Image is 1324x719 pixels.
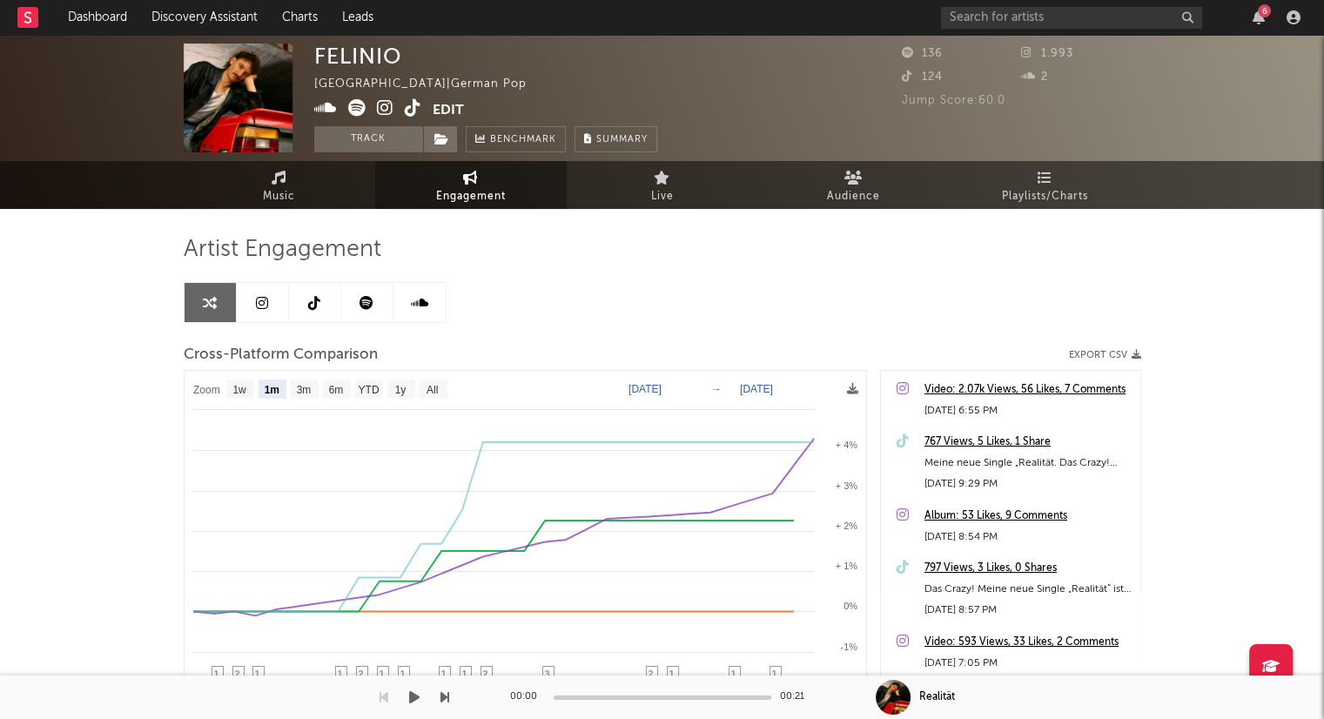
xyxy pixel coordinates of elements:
span: 1.993 [1021,48,1073,59]
span: 124 [902,71,943,83]
span: 1 [441,669,447,679]
div: Das Crazy! Meine neue Single „Realität“ ist da. Ich bin [PERSON_NAME] sein Vater. Gibts auf [PERS... [924,579,1132,600]
span: 2 [1021,71,1048,83]
a: Audience [758,161,950,209]
input: Search for artists [941,7,1202,29]
text: 1w [232,384,246,396]
a: Live [567,161,758,209]
button: Summary [575,126,657,152]
span: 3 [545,669,550,679]
text: + 3% [835,480,857,491]
text: → [711,383,722,395]
a: Video: 593 Views, 33 Likes, 2 Comments [924,632,1132,653]
a: Benchmark [466,126,566,152]
div: Meine neue Single „Realität. Das Crazy! Findet ihr auf [PERSON_NAME] Streaming Plattformen. ❤️‍🔥🍌... [924,453,1132,474]
span: Audience [827,186,880,207]
span: Benchmark [490,130,556,151]
div: Realität [919,689,955,705]
span: Artist Engagement [184,239,381,260]
span: 2 [359,669,364,679]
text: -1% [840,642,857,652]
text: + 2% [835,521,857,531]
span: Live [651,186,674,207]
span: 2 [649,669,654,679]
text: + 1% [835,561,857,571]
div: [DATE] 6:55 PM [924,400,1132,421]
div: [DATE] 8:57 PM [924,600,1132,621]
text: All [426,384,437,396]
span: Cross-Platform Comparison [184,345,378,366]
div: 6 [1258,4,1271,17]
span: 1 [338,669,343,679]
span: 1 [731,669,736,679]
a: Album: 53 Likes, 9 Comments [924,506,1132,527]
a: Playlists/Charts [950,161,1141,209]
button: Edit [433,99,464,121]
span: Jump Score: 60.0 [902,95,1005,106]
a: Video: 2.07k Views, 56 Likes, 7 Comments [924,380,1132,400]
span: 1 [255,669,260,679]
button: 6 [1253,10,1265,24]
span: 2 [235,669,240,679]
span: 1 [772,669,777,679]
text: 1m [264,384,279,396]
text: [DATE] [628,383,662,395]
text: [DATE] [740,383,773,395]
div: 00:00 [510,687,545,708]
button: Track [314,126,423,152]
text: 0% [843,601,857,611]
text: + 4% [835,440,857,450]
span: Engagement [436,186,506,207]
a: 767 Views, 5 Likes, 1 Share [924,432,1132,453]
button: Export CSV [1069,350,1141,360]
span: Music [263,186,295,207]
span: 1 [462,669,467,679]
text: 1y [394,384,406,396]
div: [DATE] 7:05 PM [924,653,1132,674]
span: 1 [669,669,675,679]
span: Summary [596,135,648,144]
a: Music [184,161,375,209]
div: 00:21 [780,687,815,708]
span: 1 [400,669,406,679]
a: 797 Views, 3 Likes, 0 Shares [924,558,1132,579]
text: 6m [328,384,343,396]
text: Zoom [193,384,220,396]
span: 1 [214,669,219,679]
text: 3m [296,384,311,396]
text: YTD [358,384,379,396]
span: 136 [902,48,943,59]
span: 1 [380,669,385,679]
span: 2 [483,669,488,679]
div: [DATE] 9:29 PM [924,474,1132,494]
a: Engagement [375,161,567,209]
div: [DATE] 8:54 PM [924,527,1132,548]
div: FELINIO [314,44,402,69]
div: [GEOGRAPHIC_DATA] | German Pop [314,74,547,95]
span: Playlists/Charts [1002,186,1088,207]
